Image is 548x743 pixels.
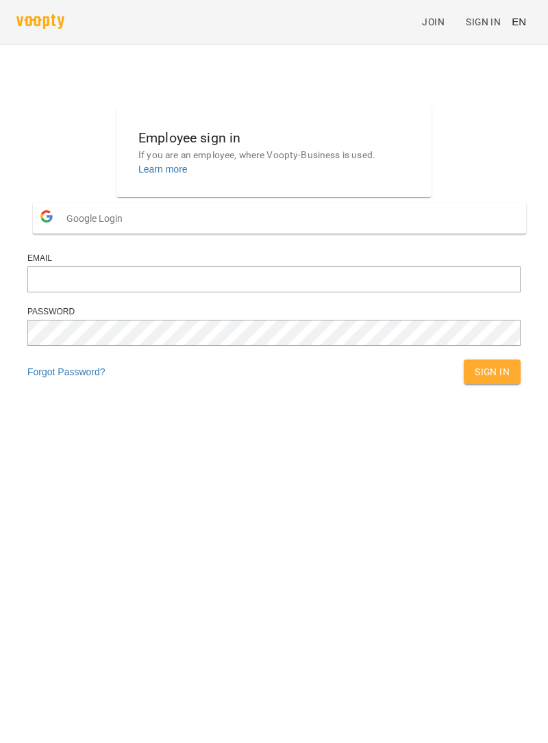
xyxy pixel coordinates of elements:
[506,9,532,34] button: EN
[475,364,510,380] span: Sign In
[138,164,188,175] a: Learn more
[512,14,526,29] span: EN
[27,253,521,264] div: Email
[27,366,105,377] a: Forgot Password?
[422,14,445,30] span: Join
[460,10,506,34] a: Sign In
[466,14,501,30] span: Sign In
[127,116,421,187] button: Employee sign inIf you are an employee, where Voopty-Business is used.Learn more
[138,149,410,162] p: If you are an employee, where Voopty-Business is used.
[138,127,410,149] h6: Employee sign in
[33,203,526,234] button: Google Login
[16,14,64,29] img: voopty.png
[27,306,521,318] div: Password
[66,205,129,232] span: Google Login
[464,360,521,384] button: Sign In
[416,10,460,34] a: Join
